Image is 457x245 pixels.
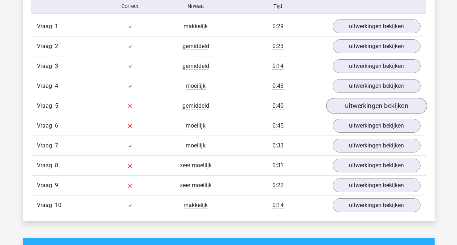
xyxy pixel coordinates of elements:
[333,179,421,192] a: uitwerkingen bekijken
[182,102,209,109] span: gemiddeld
[272,102,284,109] span: 0:40
[37,42,55,51] span: Vraag
[333,20,421,33] a: uitwerkingen bekijken
[272,82,284,90] span: 0:43
[55,23,58,30] span: 1
[272,182,284,189] span: 0:22
[37,82,55,90] span: Vraag
[180,182,212,189] span: zeer moeilijk
[326,98,427,114] a: uitwerkingen bekijken
[333,119,421,133] a: uitwerkingen bekijken
[37,141,55,150] span: Vraag
[333,59,421,73] a: uitwerkingen bekijken
[272,162,284,169] span: 0:31
[186,122,206,129] span: moeilijk
[55,102,58,109] span: 5
[184,202,208,209] span: makkelijk
[333,139,421,152] a: uitwerkingen bekijken
[55,162,58,169] span: 8
[186,82,206,90] span: moeilijk
[37,22,55,31] span: Vraag
[333,159,421,172] a: uitwerkingen bekijken
[55,63,58,69] span: 3
[37,102,55,110] span: Vraag
[37,121,55,130] span: Vraag
[333,39,421,53] a: uitwerkingen bekijken
[55,122,58,129] span: 6
[182,43,209,50] span: gemiddeld
[272,122,284,129] span: 0:45
[272,23,284,30] span: 0:29
[333,198,421,212] a: uitwerkingen bekijken
[180,162,212,169] span: zeer moeilijk
[37,161,55,170] span: Vraag
[55,82,58,89] span: 4
[55,142,58,149] span: 7
[55,202,61,209] span: 10
[55,43,58,50] span: 2
[272,43,284,50] span: 0:23
[228,3,327,10] div: Tijd
[37,181,55,190] span: Vraag
[272,63,284,70] span: 0:14
[37,201,55,210] span: Vraag
[163,3,229,10] div: Niveau
[97,3,163,10] div: Correct
[272,142,284,149] span: 0:33
[184,23,208,30] span: makkelijk
[37,62,55,70] span: Vraag
[186,142,206,149] span: moeilijk
[272,202,284,209] span: 0:14
[333,79,421,93] a: uitwerkingen bekijken
[182,63,209,70] span: gemiddeld
[55,182,58,189] span: 9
